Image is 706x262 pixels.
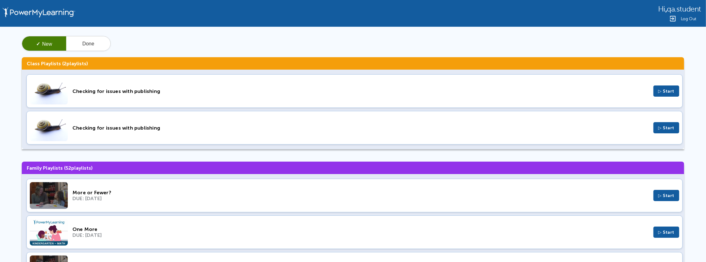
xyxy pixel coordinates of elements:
[72,195,649,201] div: DUE: [DATE]
[658,193,675,198] span: ▷ Start
[72,232,649,238] div: DUE: [DATE]
[681,16,696,21] span: Log Out
[66,165,71,171] span: 52
[658,4,701,13] div: ,
[22,36,66,51] button: ✓New
[36,41,40,47] span: ✓
[667,5,701,13] span: qa.student
[658,230,675,235] span: ▷ Start
[653,227,680,238] button: ▷ Start
[680,234,701,257] iframe: Chat
[72,226,649,232] div: One More
[22,162,684,174] h3: Family Playlists ( playlists)
[72,88,649,94] div: Checking for issues with publishing
[64,61,67,67] span: 2
[66,36,110,51] button: Done
[22,57,684,70] h3: Class Playlists ( playlists)
[30,182,68,209] img: Thumbnail
[30,114,68,141] img: Thumbnail
[653,190,680,201] button: ▷ Start
[658,5,665,13] span: Hi
[658,125,675,131] span: ▷ Start
[653,122,680,133] button: ▷ Start
[658,89,675,94] span: ▷ Start
[30,219,68,246] img: Thumbnail
[30,78,68,104] img: Thumbnail
[669,15,676,22] img: Logout Icon
[653,85,680,97] button: ▷ Start
[72,190,649,195] div: More or Fewer?
[72,125,649,131] div: Checking for issues with publishing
